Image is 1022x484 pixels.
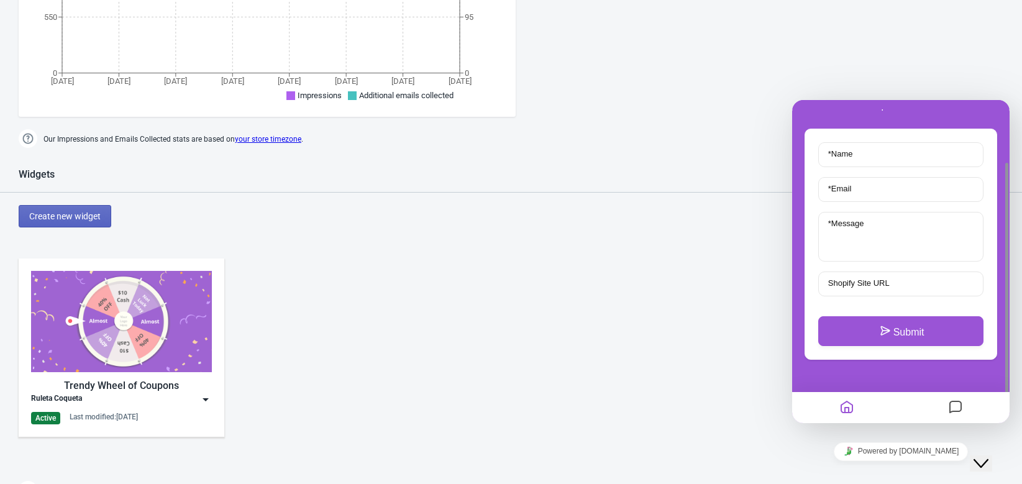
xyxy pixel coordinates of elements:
[31,412,60,424] div: Active
[970,434,1010,472] iframe: chat widget
[792,437,1010,465] iframe: chat widget
[107,76,130,86] tspan: [DATE]
[335,76,358,86] tspan: [DATE]
[221,76,244,86] tspan: [DATE]
[31,393,82,406] div: Ruleta Coqueta
[31,378,212,393] div: Trendy Wheel of Coupons
[298,91,342,100] span: Impressions
[278,76,301,86] tspan: [DATE]
[31,271,212,372] img: trendy_game.png
[19,129,37,148] img: help.png
[44,12,57,22] tspan: 550
[29,211,101,221] span: Create new widget
[391,76,414,86] tspan: [DATE]
[465,68,469,78] tspan: 0
[465,12,473,22] tspan: 95
[792,100,1010,423] iframe: chat widget
[51,76,74,86] tspan: [DATE]
[53,68,57,78] tspan: 0
[70,412,138,422] div: Last modified: [DATE]
[359,91,454,100] span: Additional emails collected
[164,76,187,86] tspan: [DATE]
[449,76,472,86] tspan: [DATE]
[199,393,212,406] img: dropdown.png
[235,135,301,144] a: your store timezone
[43,129,303,150] span: Our Impressions and Emails Collected stats are based on .
[19,205,111,227] button: Create new widget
